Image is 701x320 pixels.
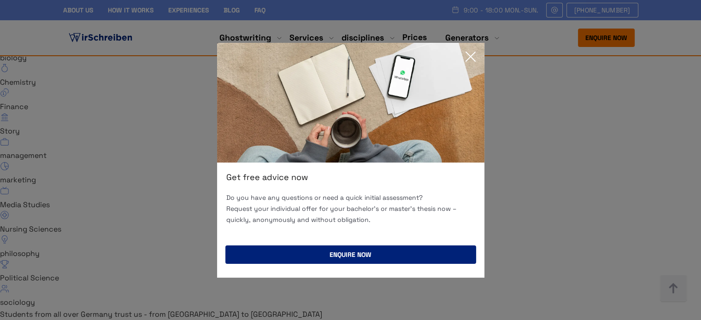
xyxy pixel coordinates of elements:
[225,245,476,264] button: Enquire now
[226,172,308,182] font: Get free advice now
[226,193,423,202] font: Do you have any questions or need a quick initial assessment?
[330,250,371,259] font: Enquire now
[226,204,457,224] font: Request your individual offer for your bachelor's or master's thesis now – quickly, anonymously a...
[217,43,484,163] img: exit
